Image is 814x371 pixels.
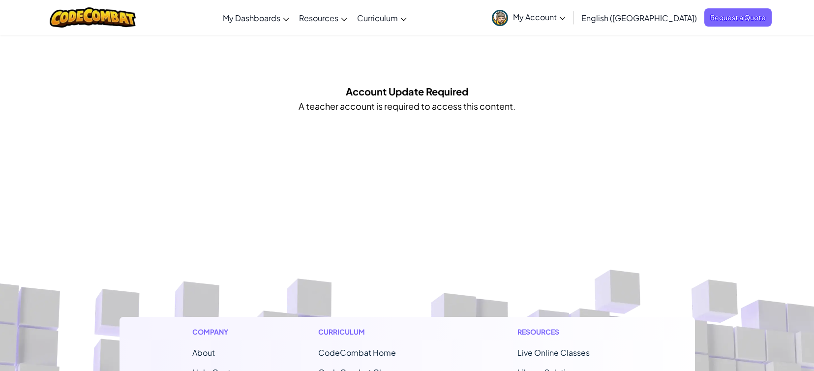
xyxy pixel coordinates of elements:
[487,2,571,33] a: My Account
[357,13,398,23] span: Curriculum
[318,347,396,358] span: CodeCombat Home
[346,84,468,99] h5: Account Update Required
[704,8,772,27] a: Request a Quote
[318,327,437,337] h1: Curriculum
[299,13,338,23] span: Resources
[581,13,697,23] span: English ([GEOGRAPHIC_DATA])
[192,347,215,358] a: About
[50,7,136,28] img: CodeCombat logo
[294,4,352,31] a: Resources
[517,327,622,337] h1: Resources
[218,4,294,31] a: My Dashboards
[576,4,702,31] a: English ([GEOGRAPHIC_DATA])
[299,99,515,113] p: A teacher account is required to access this content.
[517,347,590,358] a: Live Online Classes
[492,10,508,26] img: avatar
[223,13,280,23] span: My Dashboards
[192,327,238,337] h1: Company
[352,4,412,31] a: Curriculum
[513,12,566,22] span: My Account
